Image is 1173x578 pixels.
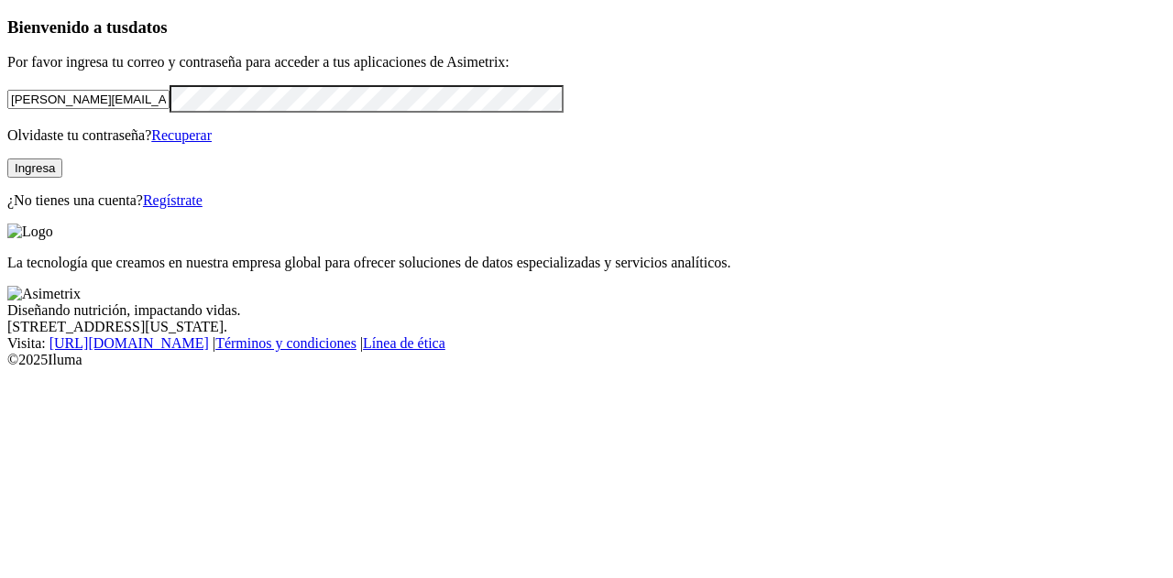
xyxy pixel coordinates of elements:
[7,158,62,178] button: Ingresa
[128,17,168,37] span: datos
[7,192,1166,209] p: ¿No tienes una cuenta?
[7,90,170,109] input: Tu correo
[7,335,1166,352] div: Visita : | |
[49,335,209,351] a: [URL][DOMAIN_NAME]
[7,352,1166,368] div: © 2025 Iluma
[7,127,1166,144] p: Olvidaste tu contraseña?
[7,255,1166,271] p: La tecnología que creamos en nuestra empresa global para ofrecer soluciones de datos especializad...
[363,335,445,351] a: Línea de ética
[151,127,212,143] a: Recuperar
[7,17,1166,38] h3: Bienvenido a tus
[215,335,356,351] a: Términos y condiciones
[7,319,1166,335] div: [STREET_ADDRESS][US_STATE].
[143,192,203,208] a: Regístrate
[7,54,1166,71] p: Por favor ingresa tu correo y contraseña para acceder a tus aplicaciones de Asimetrix:
[7,286,81,302] img: Asimetrix
[7,302,1166,319] div: Diseñando nutrición, impactando vidas.
[7,224,53,240] img: Logo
